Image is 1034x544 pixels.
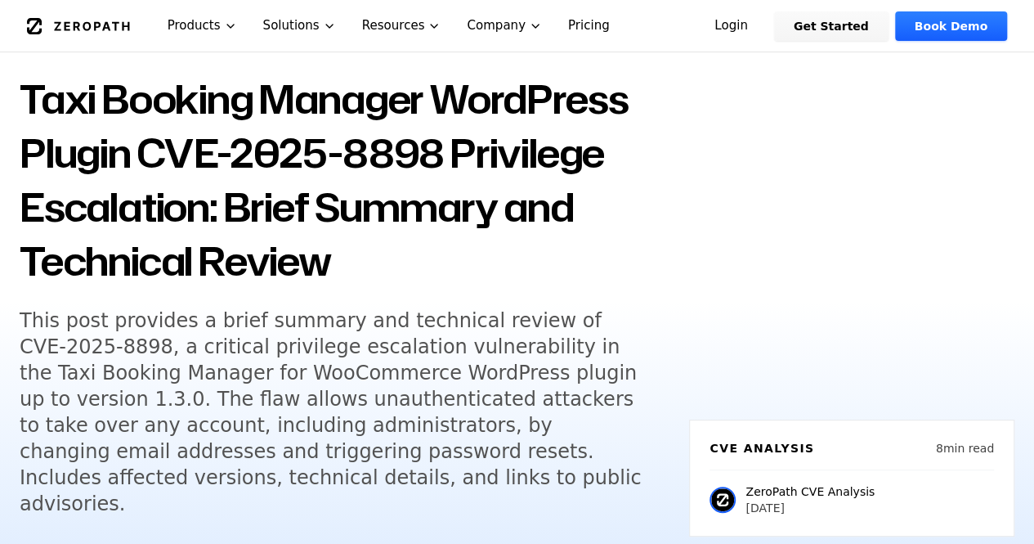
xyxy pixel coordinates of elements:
[936,440,994,456] p: 8 min read
[745,500,875,516] p: [DATE]
[895,11,1007,41] a: Book Demo
[695,11,768,41] a: Login
[709,440,814,456] h6: CVE Analysis
[20,72,669,288] h1: Taxi Booking Manager WordPress Plugin CVE-2025-8898 Privilege Escalation: Brief Summary and Techn...
[745,483,875,500] p: ZeroPath CVE Analysis
[709,487,736,513] img: ZeroPath CVE Analysis
[20,308,647,517] h5: This post provides a brief summary and technical review of CVE-2025-8898, a critical privilege es...
[774,11,889,41] a: Get Started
